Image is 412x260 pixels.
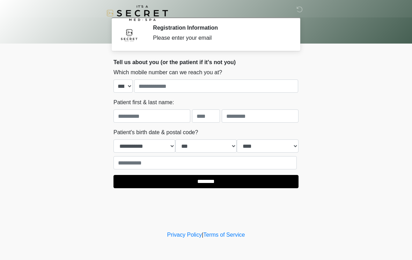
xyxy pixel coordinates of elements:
h2: Tell us about you (or the patient if it's not you) [113,59,299,66]
label: Patient's birth date & postal code? [113,128,198,137]
h2: Registration Information [153,24,288,31]
label: Which mobile number can we reach you at? [113,68,222,77]
a: Privacy Policy [167,232,202,238]
img: It's A Secret Med Spa Logo [106,5,168,21]
a: | [202,232,203,238]
label: Patient first & last name: [113,98,174,107]
a: Terms of Service [203,232,245,238]
img: Agent Avatar [119,24,140,45]
div: Please enter your email [153,34,288,42]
